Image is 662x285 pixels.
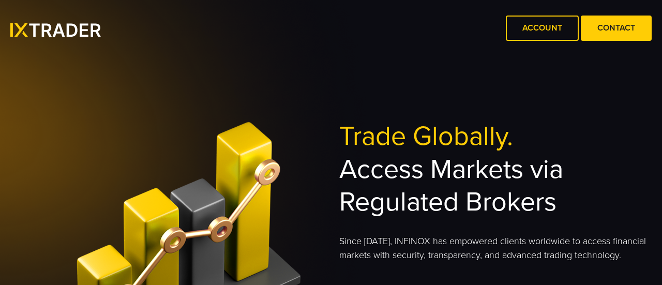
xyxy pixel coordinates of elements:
[506,16,579,41] a: Account
[339,234,652,262] p: Since [DATE], INFINOX has empowered clients worldwide to access financial markets with security, ...
[339,120,513,153] span: Trade Globally.
[339,120,652,218] h2: Access Markets via Regulated Brokers
[581,16,652,41] a: Contact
